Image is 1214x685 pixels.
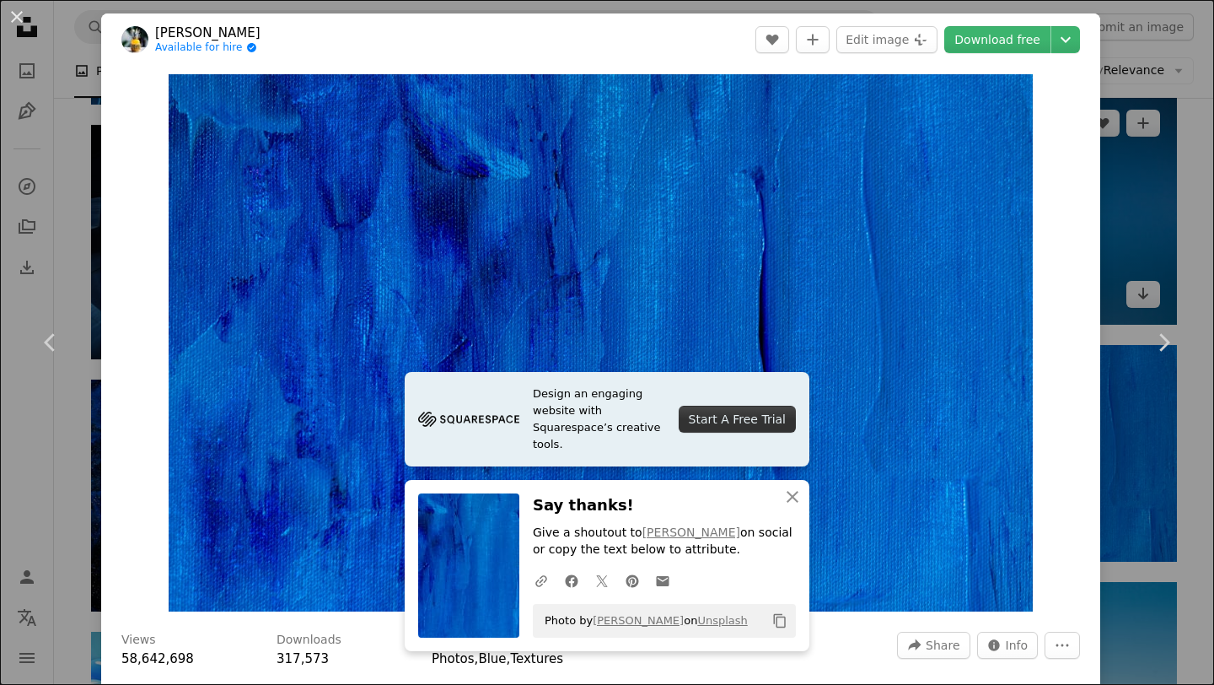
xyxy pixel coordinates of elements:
[478,651,506,666] a: Blue
[1006,633,1029,658] span: Info
[755,26,789,53] button: Like
[977,632,1039,659] button: Stats about this image
[836,26,937,53] button: Edit image
[697,614,747,627] a: Unsplash
[510,651,563,666] a: Textures
[432,651,475,666] a: Photos
[897,632,970,659] button: Share this image
[533,525,796,558] p: Give a shoutout to on social or copy the text below to attribute.
[642,526,740,539] a: [PERSON_NAME]
[533,386,665,453] span: Design an engaging website with Squarespace’s creative tools.
[155,24,261,41] a: [PERSON_NAME]
[277,632,341,649] h3: Downloads
[647,564,678,597] a: Share over email
[1113,262,1214,423] a: Next
[926,633,959,658] span: Share
[169,74,1032,612] img: a painting of blue paint on a wall
[944,26,1050,53] a: Download free
[121,632,156,649] h3: Views
[617,564,647,597] a: Share on Pinterest
[405,372,809,467] a: Design an engaging website with Squarespace’s creative tools.Start A Free Trial
[121,651,194,666] span: 58,642,698
[593,614,684,627] a: [PERSON_NAME]
[155,41,261,55] a: Available for hire
[765,607,794,635] button: Copy to clipboard
[587,564,617,597] a: Share on Twitter
[679,406,796,433] div: Start A Free Trial
[475,651,479,666] span: ,
[556,564,587,597] a: Share on Facebook
[796,26,830,53] button: Add to Collection
[1051,26,1080,53] button: Choose download size
[533,494,796,518] h3: Say thanks!
[277,651,329,666] span: 317,573
[418,407,519,432] img: file-1705255347840-230a6ab5bca9image
[169,74,1032,612] button: Zoom in on this image
[1045,632,1080,659] button: More Actions
[121,26,148,53] img: Go to Steve Johnson's profile
[536,607,748,634] span: Photo by on
[507,651,511,666] span: ,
